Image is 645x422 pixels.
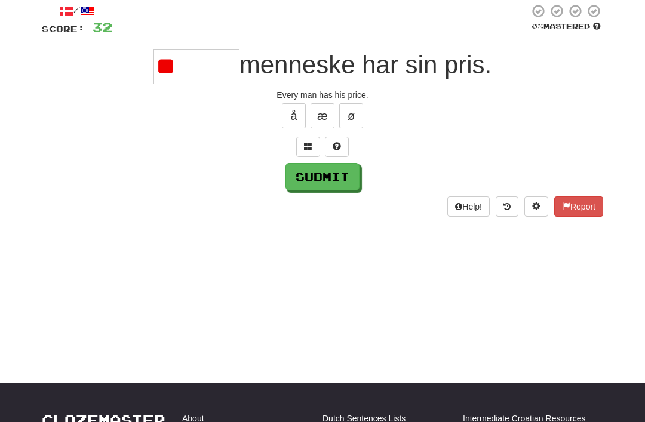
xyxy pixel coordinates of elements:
button: Report [554,196,603,217]
button: Single letter hint - you only get 1 per sentence and score half the points! alt+h [325,137,349,157]
span: menneske har sin pris. [239,51,492,79]
button: ø [339,103,363,128]
span: Score: [42,24,85,34]
button: Round history (alt+y) [496,196,518,217]
button: æ [311,103,334,128]
button: Switch sentence to multiple choice alt+p [296,137,320,157]
button: Help! [447,196,490,217]
span: 0 % [532,21,543,31]
div: Mastered [529,21,603,32]
div: / [42,4,112,19]
button: å [282,103,306,128]
div: Every man has his price. [42,89,603,101]
button: Submit [285,163,360,190]
span: 32 [92,20,112,35]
